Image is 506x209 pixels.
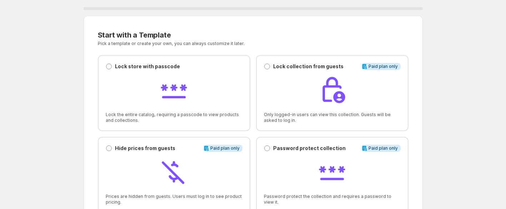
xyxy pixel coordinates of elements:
img: Lock store with passcode [160,76,188,104]
span: Paid plan only [210,145,240,151]
img: Lock collection from guests [318,76,346,104]
span: Only logged-in users can view this collection. Guests will be asked to log in. [264,112,401,123]
span: Prices are hidden from guests. Users must log in to see product pricing. [106,194,242,205]
p: Pick a template or create your own, you can always customize it later. [98,41,324,46]
img: Hide prices from guests [160,158,188,186]
span: Lock the entire catalog, requiring a passcode to view products and collections. [106,112,242,123]
p: Lock collection from guests [273,63,344,70]
img: Password protect collection [318,158,346,186]
p: Lock store with passcode [115,63,180,70]
p: Hide prices from guests [115,145,175,152]
span: Password protect the collection and requires a password to view it. [264,194,401,205]
span: Paid plan only [369,64,398,69]
span: Start with a Template [98,31,171,39]
p: Password protect collection [273,145,346,152]
span: Paid plan only [369,145,398,151]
